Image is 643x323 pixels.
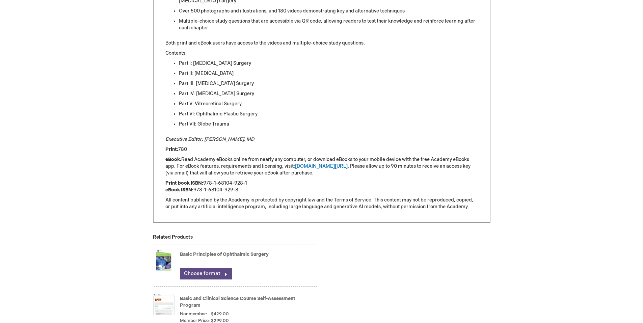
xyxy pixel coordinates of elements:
li: Part I: [MEDICAL_DATA] Surgery [179,60,478,67]
p: 978-1-68104-928-1 978-1-68104-929-8 [165,180,478,193]
p: Contents: [165,50,478,57]
img: Basic and Clinical Science Course Self-Assessment Program [153,291,175,318]
strong: Print book ISBN: [165,180,203,186]
strong: Nonmember: [180,311,207,317]
a: Choose format [180,268,232,279]
em: Executive Editor: [PERSON_NAME], MD [165,136,254,142]
li: Part VII: Globe Trauma [179,121,478,128]
strong: Print: [165,146,178,152]
a: Basic Principles of Ophthalmic Surgery [180,251,269,257]
a: [DOMAIN_NAME][URL] [295,163,348,169]
p: Read Academy eBooks online from nearly any computer, or download eBooks to your mobile device wit... [165,156,478,177]
a: Basic and Clinical Science Course Self-Assessment Program [180,296,295,308]
span: $429.00 [211,311,229,317]
strong: eBook: [165,157,181,162]
li: Part IV: [MEDICAL_DATA] Surgery [179,90,478,97]
strong: Related Products [153,234,193,240]
li: Part III: [MEDICAL_DATA] Surgery [179,80,478,87]
img: Basic Principles of Ophthalmic Surgery [153,247,175,274]
li: Part VI: Ophthalmic Plastic Surgery [179,111,478,117]
li: Part II: [MEDICAL_DATA] [179,70,478,77]
strong: eBook ISBN: [165,187,193,193]
li: Over 500 photographs and illustrations, and 180 videos demonstrating key and alternative techniques [179,8,478,15]
p: All content published by the Academy is protected by copyright law and the Terms of Service. This... [165,197,478,210]
li: Multiple-choice study questions that are accessible via QR code, allowing readers to test their k... [179,18,478,31]
p: 780 [165,146,478,153]
p: Both print and eBook users have access to the videos and multiple-choice study questions. [165,40,478,47]
li: Part V: Vitreoretinal Surgery [179,101,478,107]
